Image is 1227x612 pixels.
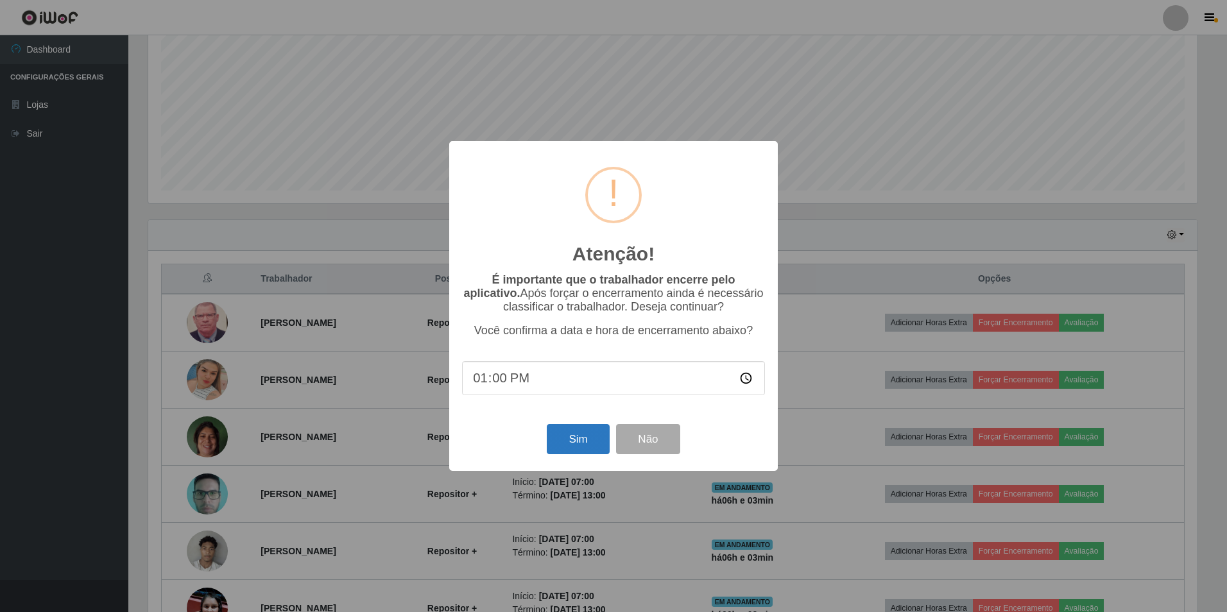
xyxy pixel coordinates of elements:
[462,273,765,314] p: Após forçar o encerramento ainda é necessário classificar o trabalhador. Deseja continuar?
[462,324,765,337] p: Você confirma a data e hora de encerramento abaixo?
[463,273,735,300] b: É importante que o trabalhador encerre pelo aplicativo.
[547,424,609,454] button: Sim
[572,242,655,266] h2: Atenção!
[616,424,680,454] button: Não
